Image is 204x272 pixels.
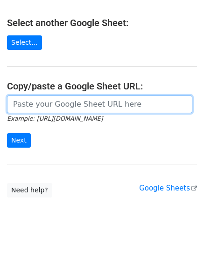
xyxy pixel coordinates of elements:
h4: Select another Google Sheet: [7,17,197,28]
small: Example: [URL][DOMAIN_NAME] [7,115,103,122]
a: Google Sheets [139,184,197,192]
input: Paste your Google Sheet URL here [7,95,192,113]
input: Next [7,133,31,148]
h4: Copy/paste a Google Sheet URL: [7,81,197,92]
a: Select... [7,35,42,50]
iframe: Chat Widget [157,227,204,272]
a: Need help? [7,183,52,197]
